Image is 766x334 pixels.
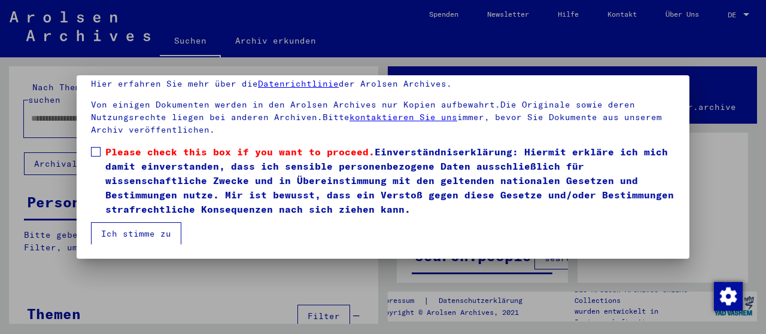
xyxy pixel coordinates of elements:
[258,78,339,89] a: Datenrichtlinie
[91,222,181,245] button: Ich stimme zu
[91,99,675,136] p: Von einigen Dokumenten werden in den Arolsen Archives nur Kopien aufbewahrt.Die Originale sowie d...
[91,78,675,90] p: Hier erfahren Sie mehr über die der Arolsen Archives.
[349,112,457,122] a: kontaktieren Sie uns
[714,282,743,311] img: Zustimmung ändern
[105,146,375,158] span: Please check this box if you want to proceed.
[105,145,675,216] span: Einverständniserklärung: Hiermit erkläre ich mich damit einverstanden, dass ich sensible personen...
